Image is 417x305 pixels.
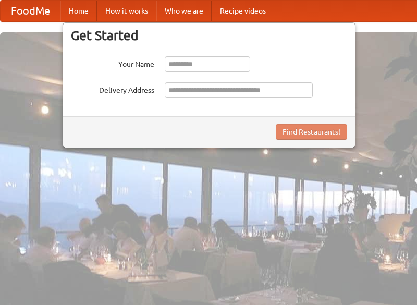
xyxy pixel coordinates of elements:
a: Who we are [156,1,212,21]
button: Find Restaurants! [276,124,347,140]
a: How it works [97,1,156,21]
label: Your Name [71,56,154,69]
h3: Get Started [71,28,347,43]
label: Delivery Address [71,82,154,95]
a: Recipe videos [212,1,274,21]
a: Home [60,1,97,21]
a: FoodMe [1,1,60,21]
